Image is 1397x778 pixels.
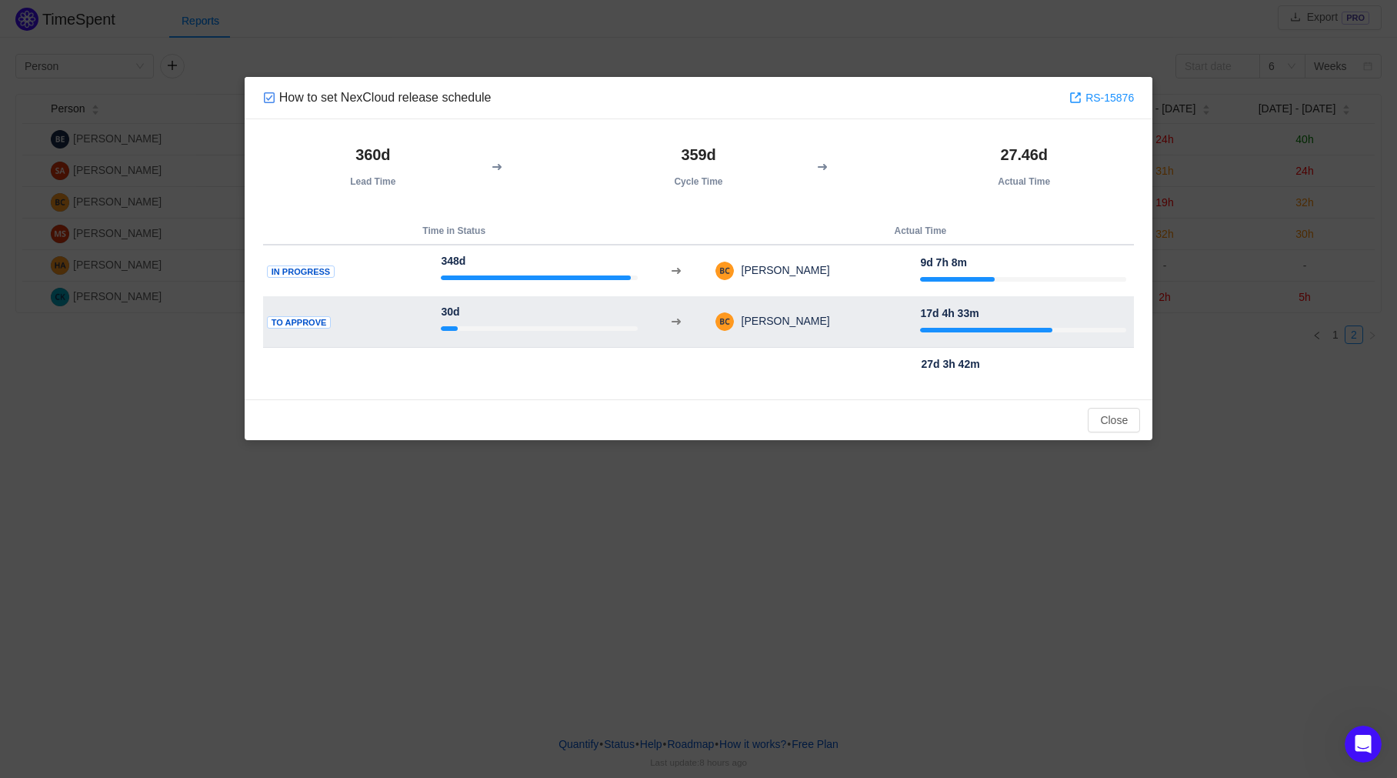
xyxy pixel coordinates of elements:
[682,146,716,163] strong: 359d
[921,358,979,370] strong: 27d 3h 42m
[920,256,967,269] strong: 9d 7h 8m
[263,138,483,195] th: Lead Time
[263,218,645,245] th: Time in Status
[715,312,734,331] img: BC-6.png
[715,262,734,280] img: BC-6.png
[355,146,390,163] strong: 360d
[734,315,830,327] span: [PERSON_NAME]
[441,306,459,318] strong: 30d
[588,138,809,195] th: Cycle Time
[1088,408,1140,432] button: Close
[734,264,830,276] span: [PERSON_NAME]
[1069,89,1134,106] a: RS-15876
[1001,146,1048,163] strong: 27.46d
[707,218,1135,245] th: Actual Time
[441,255,465,267] strong: 348d
[263,89,492,106] div: How to set NexCloud release schedule
[914,138,1134,195] th: Actual Time
[267,316,332,329] span: To Approve
[1345,726,1382,763] iframe: Intercom live chat
[920,307,979,319] strong: 17d 4h 33m
[267,265,335,279] span: In Progress
[263,92,275,104] img: 10318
